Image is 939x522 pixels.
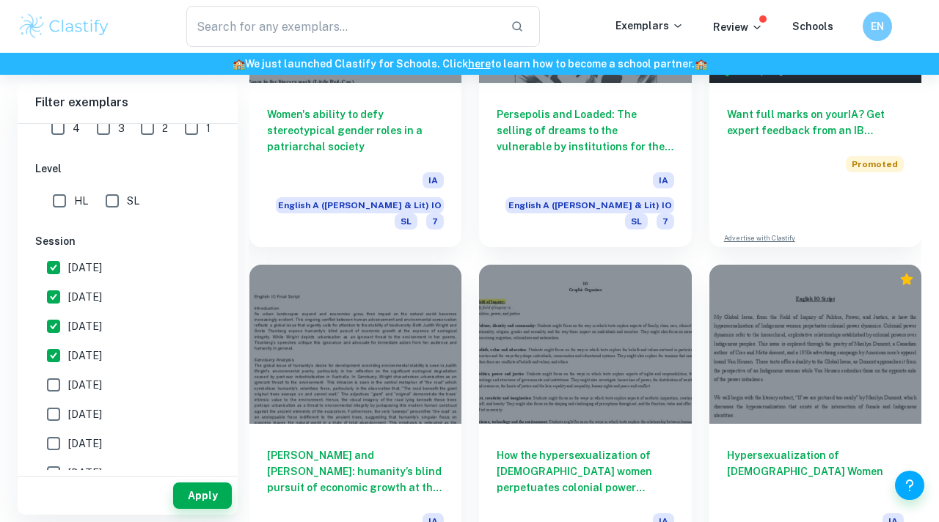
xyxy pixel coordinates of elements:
[74,193,88,209] span: HL
[186,6,499,47] input: Search for any exemplars...
[713,19,763,35] p: Review
[18,12,111,41] img: Clastify logo
[233,58,245,70] span: 🏫
[653,172,674,188] span: IA
[18,82,238,123] h6: Filter exemplars
[35,161,220,177] h6: Level
[505,197,673,213] span: English A ([PERSON_NAME] & Lit) IO
[695,58,707,70] span: 🏫
[267,447,444,496] h6: [PERSON_NAME] and [PERSON_NAME]: humanity’s blind pursuit of economic growth at the expense of ec...
[35,233,220,249] h6: Session
[3,56,936,72] h6: We just launched Clastify for Schools. Click to learn how to become a school partner.
[395,213,417,229] span: SL
[657,213,674,229] span: 7
[276,197,444,213] span: English A ([PERSON_NAME] & Lit) IO
[615,18,684,34] p: Exemplars
[497,106,673,155] h6: Persepolis and Loaded: The selling of dreams to the vulnerable by institutions for their personal...
[846,156,904,172] span: Promoted
[162,120,168,136] span: 2
[68,377,102,393] span: [DATE]
[68,260,102,276] span: [DATE]
[68,465,102,481] span: [DATE]
[426,213,444,229] span: 7
[899,272,914,287] div: Premium
[895,471,924,500] button: Help and Feedback
[727,106,904,139] h6: Want full marks on your IA ? Get expert feedback from an IB examiner!
[68,406,102,422] span: [DATE]
[863,12,892,41] button: EN
[724,233,795,243] a: Advertise with Clastify
[173,482,232,509] button: Apply
[267,106,444,155] h6: Women's ability to defy stereotypical gender roles in a patriarchal society
[423,172,444,188] span: IA
[727,447,904,496] h6: Hypersexualization of [DEMOGRAPHIC_DATA] Women
[118,120,125,136] span: 3
[206,120,211,136] span: 1
[68,289,102,305] span: [DATE]
[73,120,80,136] span: 4
[68,435,102,452] span: [DATE]
[869,18,886,34] h6: EN
[497,447,673,496] h6: How the hypersexualization of [DEMOGRAPHIC_DATA] women perpetuates colonial power dynamics
[68,318,102,334] span: [DATE]
[468,58,491,70] a: here
[68,348,102,364] span: [DATE]
[792,21,833,32] a: Schools
[127,193,139,209] span: SL
[625,213,648,229] span: SL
